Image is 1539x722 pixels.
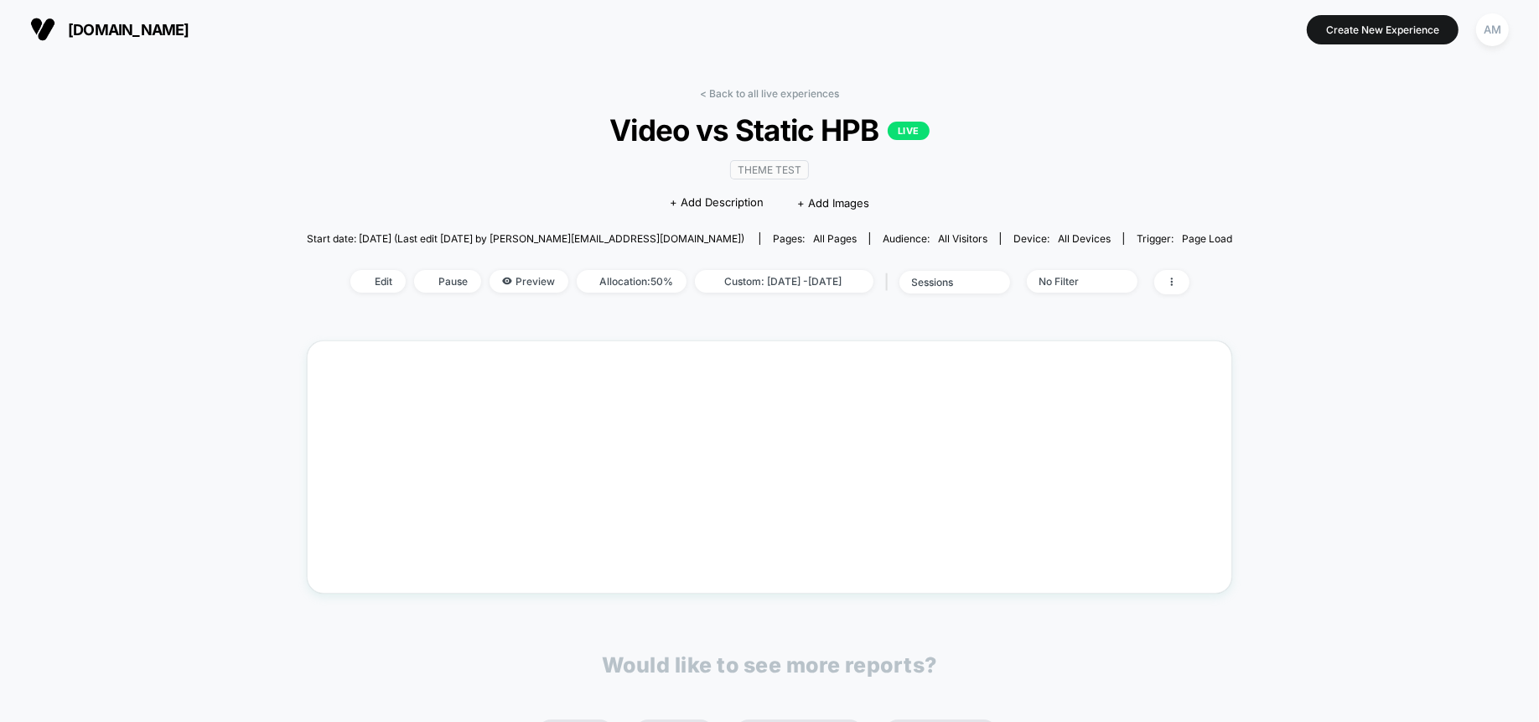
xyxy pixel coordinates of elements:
[730,160,809,179] span: Theme Test
[414,270,481,293] span: Pause
[882,270,899,294] span: |
[797,196,869,210] span: + Add Images
[1000,232,1123,245] span: Device:
[1471,13,1514,47] button: AM
[350,270,406,293] span: Edit
[25,16,194,43] button: [DOMAIN_NAME]
[883,232,987,245] div: Audience:
[1182,232,1232,245] span: Page Load
[670,195,764,211] span: + Add Description
[602,652,937,678] p: Would like to see more reports?
[888,122,930,140] p: LIVE
[1058,232,1111,245] span: all devices
[912,276,979,288] div: sessions
[1307,15,1459,44] button: Create New Experience
[813,232,857,245] span: all pages
[68,21,189,39] span: [DOMAIN_NAME]
[1137,232,1232,245] div: Trigger:
[1476,13,1509,46] div: AM
[490,270,568,293] span: Preview
[773,232,857,245] div: Pages:
[353,112,1185,148] span: Video vs Static HPB
[1039,275,1106,288] div: No Filter
[695,270,873,293] span: Custom: [DATE] - [DATE]
[307,232,744,245] span: Start date: [DATE] (Last edit [DATE] by [PERSON_NAME][EMAIL_ADDRESS][DOMAIN_NAME])
[577,270,687,293] span: Allocation: 50%
[700,87,839,100] a: < Back to all live experiences
[938,232,987,245] span: All Visitors
[30,17,55,42] img: Visually logo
